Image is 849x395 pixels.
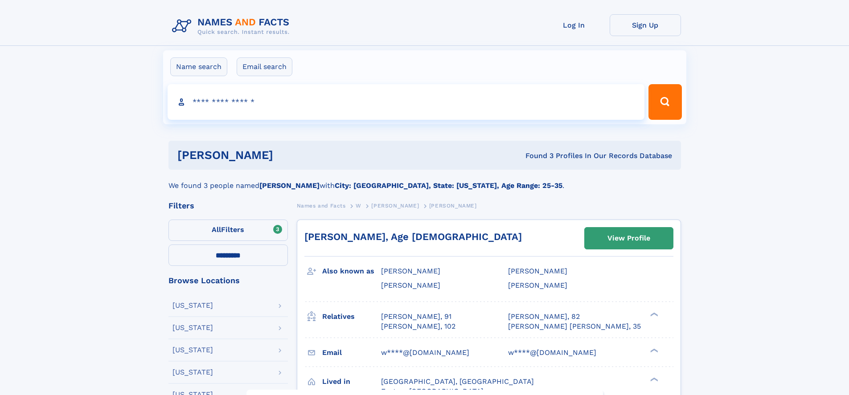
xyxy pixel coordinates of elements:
[648,376,659,382] div: ❯
[168,277,288,285] div: Browse Locations
[322,264,381,279] h3: Also known as
[538,14,610,36] a: Log In
[381,267,440,275] span: [PERSON_NAME]
[297,200,346,211] a: Names and Facts
[648,347,659,353] div: ❯
[648,84,681,120] button: Search Button
[172,302,213,309] div: [US_STATE]
[429,203,477,209] span: [PERSON_NAME]
[585,228,673,249] a: View Profile
[508,312,580,322] a: [PERSON_NAME], 82
[335,181,562,190] b: City: [GEOGRAPHIC_DATA], State: [US_STATE], Age Range: 25-35
[381,322,455,331] a: [PERSON_NAME], 102
[399,151,672,161] div: Found 3 Profiles In Our Records Database
[322,345,381,360] h3: Email
[168,220,288,241] label: Filters
[648,311,659,317] div: ❯
[508,267,567,275] span: [PERSON_NAME]
[212,225,221,234] span: All
[508,322,641,331] a: [PERSON_NAME] [PERSON_NAME], 35
[170,57,227,76] label: Name search
[177,150,399,161] h1: [PERSON_NAME]
[356,203,361,209] span: W
[356,200,361,211] a: W
[237,57,292,76] label: Email search
[168,84,645,120] input: search input
[508,281,567,289] span: [PERSON_NAME]
[381,312,451,322] a: [PERSON_NAME], 91
[172,346,213,354] div: [US_STATE]
[322,309,381,324] h3: Relatives
[168,202,288,210] div: Filters
[381,377,534,386] span: [GEOGRAPHIC_DATA], [GEOGRAPHIC_DATA]
[610,14,681,36] a: Sign Up
[168,14,297,38] img: Logo Names and Facts
[172,324,213,331] div: [US_STATE]
[322,374,381,389] h3: Lived in
[381,281,440,289] span: [PERSON_NAME]
[371,200,419,211] a: [PERSON_NAME]
[607,228,650,248] div: View Profile
[168,170,681,191] div: We found 3 people named with .
[259,181,320,190] b: [PERSON_NAME]
[172,369,213,376] div: [US_STATE]
[371,203,419,209] span: [PERSON_NAME]
[304,231,522,242] a: [PERSON_NAME], Age [DEMOGRAPHIC_DATA]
